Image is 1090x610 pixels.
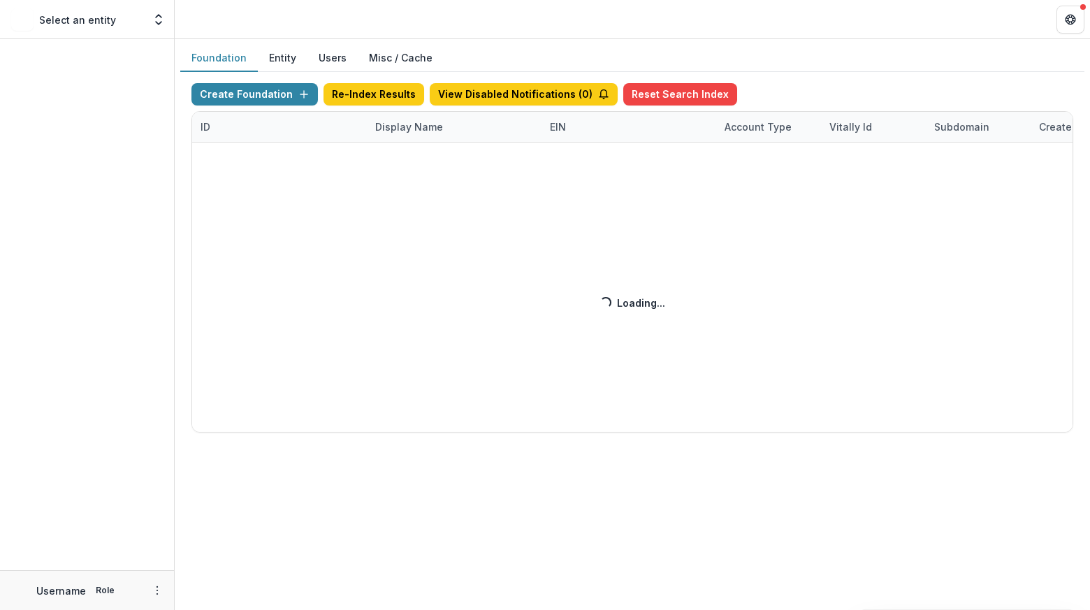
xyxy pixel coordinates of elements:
[307,45,358,72] button: Users
[258,45,307,72] button: Entity
[39,13,116,27] p: Select an entity
[358,45,444,72] button: Misc / Cache
[1056,6,1084,34] button: Get Help
[149,582,166,599] button: More
[180,45,258,72] button: Foundation
[149,6,168,34] button: Open entity switcher
[36,583,86,598] p: Username
[92,584,119,597] p: Role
